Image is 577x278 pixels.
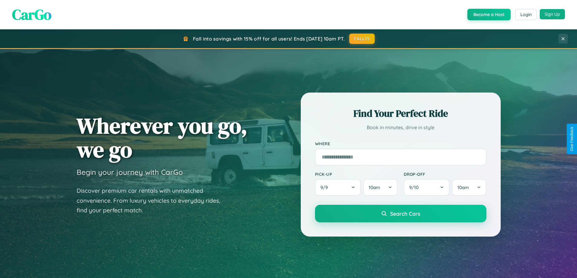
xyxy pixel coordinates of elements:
button: Login [515,9,537,20]
span: 9 / 9 [320,185,331,190]
label: Where [315,141,486,146]
span: Fall into savings with 15% off for all users! Ends [DATE] 10am PT. [193,36,345,42]
span: CarGo [12,5,51,25]
label: Drop-off [404,172,486,177]
span: Search Cars [390,210,420,217]
p: Discover premium car rentals with unmatched convenience. From luxury vehicles to everyday rides, ... [77,186,228,215]
h2: Find Your Perfect Ride [315,107,486,120]
button: 9/9 [315,179,361,196]
p: Book in minutes, drive in style [315,123,486,132]
button: Become a Host [467,9,511,20]
h1: Wherever you go, we go [77,114,247,162]
span: 10am [457,185,469,190]
span: 10am [369,185,380,190]
button: FALL15 [349,34,375,44]
button: 9/10 [404,179,450,196]
span: 9 / 10 [409,185,422,190]
button: Search Cars [315,205,486,222]
div: Give Feedback [570,127,574,151]
button: Sign Up [540,9,565,19]
label: Pick-up [315,172,398,177]
h3: Begin your journey with CarGo [77,168,183,177]
button: 10am [452,179,486,196]
button: 10am [363,179,397,196]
